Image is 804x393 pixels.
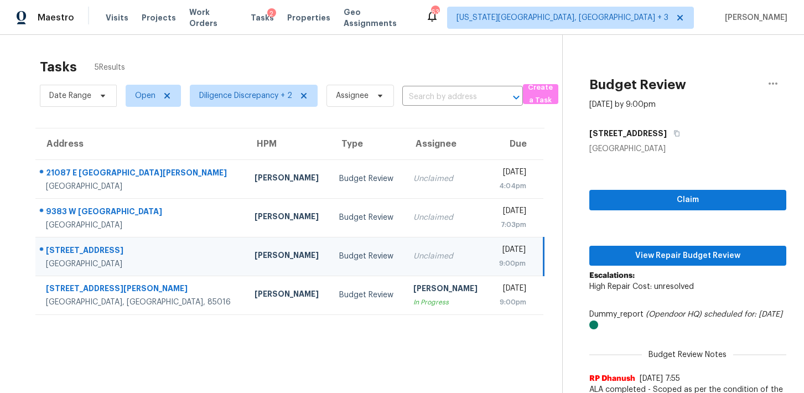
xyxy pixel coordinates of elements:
[402,89,492,106] input: Search by address
[404,128,489,159] th: Assignee
[640,375,680,382] span: [DATE] 7:55
[339,173,396,184] div: Budget Review
[589,309,786,331] div: Dummy_report
[35,128,246,159] th: Address
[255,288,321,302] div: [PERSON_NAME]
[255,172,321,186] div: [PERSON_NAME]
[38,12,74,23] span: Maestro
[339,251,396,262] div: Budget Review
[135,90,155,101] span: Open
[589,143,786,154] div: [GEOGRAPHIC_DATA]
[497,244,526,258] div: [DATE]
[142,12,176,23] span: Projects
[46,167,237,181] div: 21087 E [GEOGRAPHIC_DATA][PERSON_NAME]
[413,251,480,262] div: Unclaimed
[598,249,777,263] span: View Repair Budget Review
[497,167,526,180] div: [DATE]
[336,90,369,101] span: Assignee
[344,7,412,29] span: Geo Assignments
[642,349,733,360] span: Budget Review Notes
[431,7,439,18] div: 63
[46,206,237,220] div: 9383 W [GEOGRAPHIC_DATA]
[106,12,128,23] span: Visits
[413,212,480,223] div: Unclaimed
[413,297,480,308] div: In Progress
[646,311,702,318] i: (Opendoor HQ)
[255,250,321,263] div: [PERSON_NAME]
[46,220,237,231] div: [GEOGRAPHIC_DATA]
[589,246,786,266] button: View Repair Budget Review
[330,128,404,159] th: Type
[199,90,292,101] span: Diligence Discrepancy + 2
[267,8,276,19] div: 2
[46,181,237,192] div: [GEOGRAPHIC_DATA]
[589,283,694,291] span: High Repair Cost: unresolved
[46,283,237,297] div: [STREET_ADDRESS][PERSON_NAME]
[46,245,237,258] div: [STREET_ADDRESS]
[413,283,480,297] div: [PERSON_NAME]
[46,297,237,308] div: [GEOGRAPHIC_DATA], [GEOGRAPHIC_DATA], 85016
[509,90,524,105] button: Open
[589,190,786,210] button: Claim
[598,193,777,207] span: Claim
[49,90,91,101] span: Date Range
[589,272,635,280] b: Escalations:
[339,289,396,301] div: Budget Review
[413,173,480,184] div: Unclaimed
[246,128,330,159] th: HPM
[497,205,526,219] div: [DATE]
[287,12,330,23] span: Properties
[528,81,553,107] span: Create a Task
[95,62,125,73] span: 5 Results
[497,297,526,308] div: 9:00pm
[497,258,526,269] div: 9:00pm
[251,14,274,22] span: Tasks
[46,258,237,270] div: [GEOGRAPHIC_DATA]
[497,219,526,230] div: 7:03pm
[457,12,668,23] span: [US_STATE][GEOGRAPHIC_DATA], [GEOGRAPHIC_DATA] + 3
[339,212,396,223] div: Budget Review
[589,128,667,139] h5: [STREET_ADDRESS]
[497,283,526,297] div: [DATE]
[704,311,782,318] i: scheduled for: [DATE]
[489,128,543,159] th: Due
[523,84,558,104] button: Create a Task
[40,61,77,73] h2: Tasks
[189,7,237,29] span: Work Orders
[589,79,686,90] h2: Budget Review
[667,123,682,143] button: Copy Address
[720,12,787,23] span: [PERSON_NAME]
[589,373,635,384] span: RP Dhanush
[255,211,321,225] div: [PERSON_NAME]
[589,99,656,110] div: [DATE] by 9:00pm
[497,180,526,192] div: 4:04pm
